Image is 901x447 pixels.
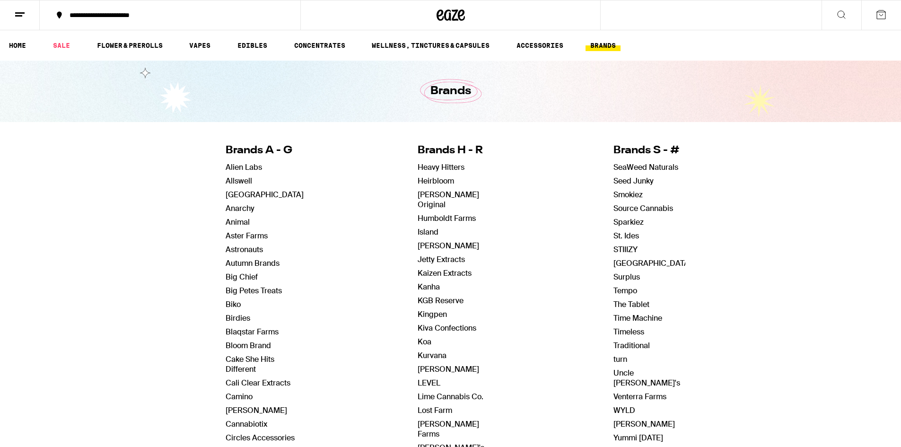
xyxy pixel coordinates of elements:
a: Big Chief [226,272,258,282]
a: [PERSON_NAME] Original [418,190,479,210]
a: Surplus [613,272,640,282]
a: Kanha [418,282,440,292]
a: [PERSON_NAME] [613,419,675,429]
a: WYLD [613,405,635,415]
a: Alien Labs [226,162,262,172]
a: SALE [48,40,75,51]
a: Camino [226,392,253,402]
a: Cannabiotix [226,419,267,429]
a: ACCESSORIES [512,40,568,51]
h4: Brands S - # [613,143,691,158]
a: Source Cannabis [613,203,673,213]
a: Autumn Brands [226,258,280,268]
a: [PERSON_NAME] [418,241,479,251]
a: Bloom Brand [226,341,271,351]
a: Animal [226,217,250,227]
a: Seed Junky [613,176,654,186]
a: Cali Clear Extracts [226,378,290,388]
a: Biko [226,299,241,309]
a: WELLNESS, TINCTURES & CAPSULES [367,40,494,51]
a: Island [418,227,438,237]
a: [PERSON_NAME] [226,405,287,415]
a: Traditional [613,341,650,351]
a: Allswell [226,176,252,186]
a: Heirbloom [418,176,454,186]
a: Jetty Extracts [418,254,465,264]
a: EDIBLES [233,40,272,51]
a: Astronauts [226,245,263,254]
a: Time Machine [613,313,662,323]
h4: Brands A - G [226,143,304,158]
a: Kingpen [418,309,447,319]
a: Heavy Hitters [418,162,464,172]
a: Cake She Hits Different [226,354,274,374]
a: SeaWeed Naturals [613,162,678,172]
a: Big Petes Treats [226,286,282,296]
a: Circles Accessories [226,433,295,443]
a: FLOWER & PREROLLS [92,40,167,51]
a: turn [613,354,627,364]
a: LEVEL [418,378,440,388]
a: VAPES [184,40,215,51]
a: Lost Farm [418,405,452,415]
h1: Brands [430,83,471,99]
a: Lime Cannabis Co. [418,392,483,402]
a: CONCENTRATES [289,40,350,51]
a: Humboldt Farms [418,213,476,223]
a: KGB Reserve [418,296,464,306]
a: Timeless [613,327,644,337]
a: HOME [4,40,31,51]
a: Sparkiez [613,217,644,227]
h4: Brands H - R [418,143,499,158]
a: [GEOGRAPHIC_DATA] [226,190,304,200]
a: Tempo [613,286,637,296]
a: [PERSON_NAME] [418,364,479,374]
a: Aster Farms [226,231,268,241]
a: Yummi [DATE] [613,433,663,443]
a: Venterra Farms [613,392,666,402]
a: Birdies [226,313,250,323]
a: Smokiez [613,190,643,200]
a: Blaqstar Farms [226,327,279,337]
a: Kiva Confections [418,323,476,333]
a: St. Ides [613,231,639,241]
a: Anarchy [226,203,254,213]
a: Uncle [PERSON_NAME]'s [613,368,680,388]
a: BRANDS [586,40,621,51]
a: Kurvana [418,351,446,360]
a: Koa [418,337,431,347]
a: [PERSON_NAME] Farms [418,419,479,439]
a: The Tablet [613,299,649,309]
a: STIIIZY [613,245,638,254]
a: Kaizen Extracts [418,268,472,278]
a: [GEOGRAPHIC_DATA] [613,258,691,268]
